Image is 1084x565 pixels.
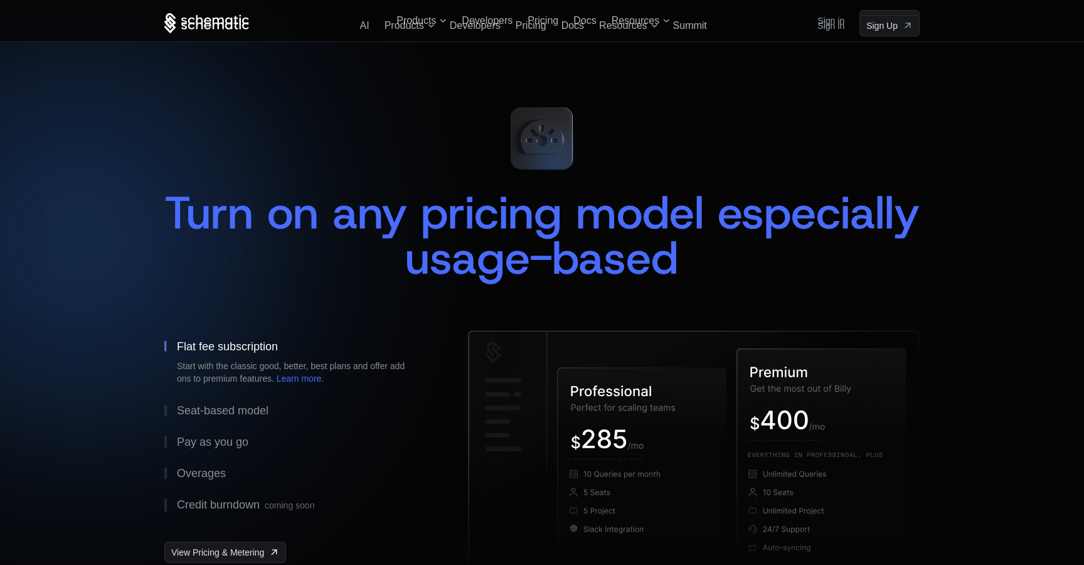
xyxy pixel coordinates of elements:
[164,489,428,522] button: Credit burndowncoming soon
[164,395,428,426] button: Seat-based model
[177,436,248,448] div: Pay as you go
[164,183,933,288] span: Turn on any pricing model especially usage-based
[177,405,268,416] div: Seat-based model
[817,16,844,36] a: Sign in
[164,458,428,489] button: Overages
[177,360,415,385] div: Start with the classic good, better, best plans and offer add ons to premium features. .
[762,411,808,429] g: 400
[561,20,584,31] a: Docs
[177,341,278,352] div: Flat fee subscription
[817,11,844,31] a: Sign in
[360,20,369,31] a: AI
[866,14,898,27] span: Sign Up
[277,374,322,384] a: Learn more
[866,19,898,32] span: Sign Up
[164,542,286,563] a: [object Object],[object Object]
[265,500,314,510] span: coming soon
[171,546,264,559] span: View Pricing & Metering
[516,20,546,31] a: Pricing
[177,468,226,479] div: Overages
[583,429,627,448] g: 285
[164,426,428,458] button: Pay as you go
[859,15,920,36] a: [object Object]
[450,20,501,31] a: Developers
[164,331,428,395] button: Flat fee subscriptionStart with the classic good, better, best plans and offer add ons to premium...
[385,20,424,31] span: Products
[177,499,314,512] div: Credit burndown
[599,20,647,31] span: Resources
[673,20,707,31] a: Summit
[859,10,920,31] a: [object Object]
